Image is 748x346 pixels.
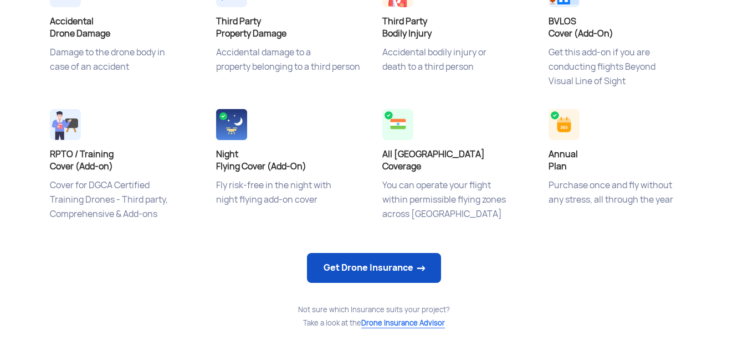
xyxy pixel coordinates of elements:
[216,45,366,101] p: Accidental damage to a property belonging to a third person
[216,148,366,173] h4: Night Flying Cover (Add-On)
[361,318,445,328] span: Drone Insurance Advisor
[549,178,698,234] p: Purchase once and fly without any stress, all through the year
[549,148,698,173] h4: Annual Plan
[382,148,532,173] h4: All [GEOGRAPHIC_DATA] Coverage
[50,45,199,101] p: Damage to the drone body in case of an accident
[216,16,366,40] h4: Third Party Property Damage
[382,16,532,40] h4: Third Party Bodily Injury
[216,178,366,234] p: Fly risk-free in the night with night flying add-on cover
[549,16,698,40] h4: BVLOS Cover (Add-On)
[50,178,199,234] p: Cover for DGCA Certified Training Drones - Third party, Comprehensive & Add-ons
[549,45,698,101] p: Get this add-on if you are conducting flights Beyond Visual Line of Sight
[382,178,532,234] p: You can operate your flight within permissible flying zones across [GEOGRAPHIC_DATA]
[382,45,532,101] p: Accidental bodily injury or death to a third person
[50,16,199,40] h4: Accidental Drone Damage
[307,253,441,283] a: Get Drone Insurance
[50,148,199,173] h4: RPTO / Training Cover (Add-on)
[50,303,698,330] div: Not sure which Insurance suits your project? Take a look at the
